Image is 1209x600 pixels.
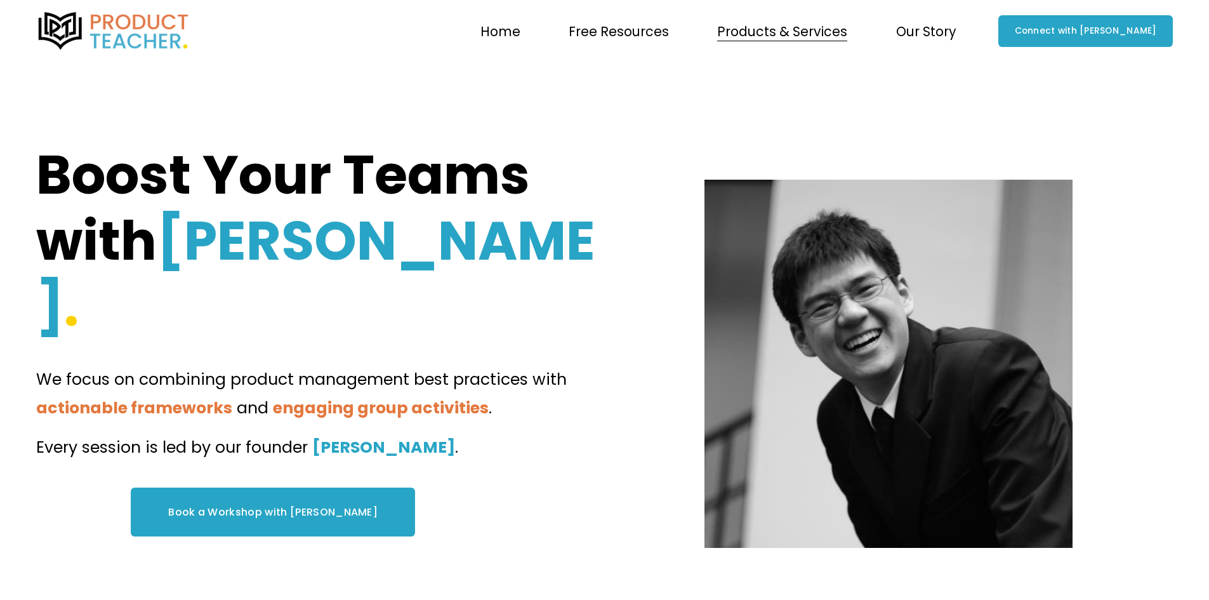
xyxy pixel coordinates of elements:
[36,12,191,50] img: Product Teacher
[569,18,669,44] a: folder dropdown
[36,137,541,279] strong: Boost Your Teams with
[237,397,268,419] span: and
[998,15,1173,47] a: Connect with [PERSON_NAME]
[36,365,604,423] p: We focus on combining product management best practices with
[312,436,455,458] strong: [PERSON_NAME]
[896,20,956,43] span: Our Story
[896,18,956,44] a: folder dropdown
[480,18,520,44] a: Home
[131,488,415,537] a: Book a Workshop with [PERSON_NAME]
[569,20,669,43] span: Free Resources
[36,397,232,419] strong: actionable frameworks
[489,397,492,419] span: .
[273,397,489,419] strong: engaging group activities
[36,433,604,462] p: Every session is led by our founder .
[717,20,847,43] span: Products & Services
[717,18,847,44] a: folder dropdown
[36,203,595,345] strong: [PERSON_NAME]
[64,269,79,345] strong: .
